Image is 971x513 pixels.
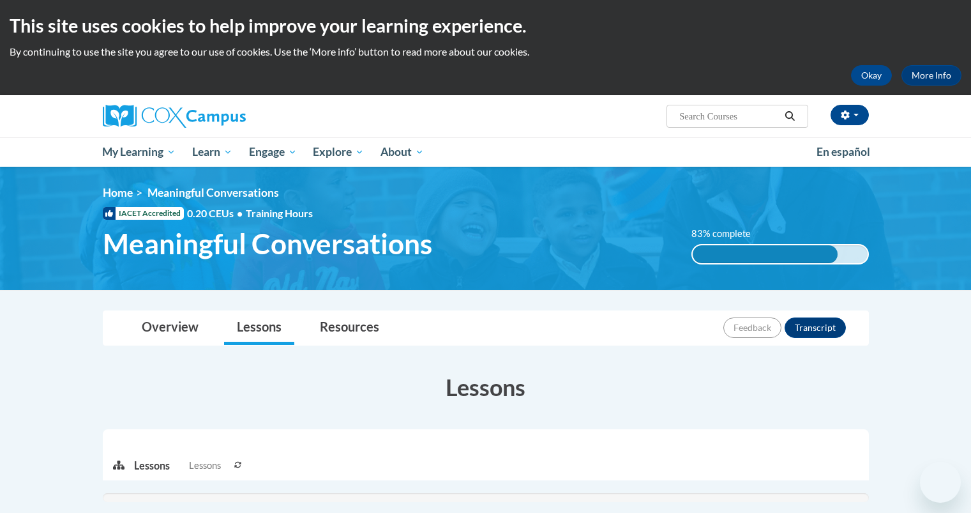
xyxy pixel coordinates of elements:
[780,109,799,124] button: Search
[134,459,170,473] p: Lessons
[224,311,294,345] a: Lessons
[103,105,345,128] a: Cox Campus
[84,137,888,167] div: Main menu
[901,65,961,86] a: More Info
[249,144,297,160] span: Engage
[691,227,765,241] label: 83% complete
[147,186,279,199] span: Meaningful Conversations
[237,207,243,219] span: •
[785,318,846,338] button: Transcript
[313,144,364,160] span: Explore
[189,459,221,473] span: Lessons
[831,105,869,125] button: Account Settings
[103,105,246,128] img: Cox Campus
[94,137,184,167] a: My Learning
[920,462,961,503] iframe: Button to launch messaging window
[187,206,246,220] span: 0.20 CEUs
[808,139,878,165] a: En español
[103,227,432,261] span: Meaningful Conversations
[10,45,961,59] p: By continuing to use the site you agree to our use of cookies. Use the ‘More info’ button to read...
[817,145,870,158] span: En español
[102,144,176,160] span: My Learning
[103,207,184,220] span: IACET Accredited
[184,137,241,167] a: Learn
[241,137,305,167] a: Engage
[246,207,313,219] span: Training Hours
[372,137,432,167] a: About
[693,245,838,263] div: 83% complete
[192,144,232,160] span: Learn
[103,186,133,199] a: Home
[305,137,372,167] a: Explore
[380,144,424,160] span: About
[723,318,781,338] button: Feedback
[10,13,961,38] h2: This site uses cookies to help improve your learning experience.
[678,109,780,124] input: Search Courses
[307,311,392,345] a: Resources
[129,311,211,345] a: Overview
[103,371,869,403] h3: Lessons
[851,65,892,86] button: Okay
